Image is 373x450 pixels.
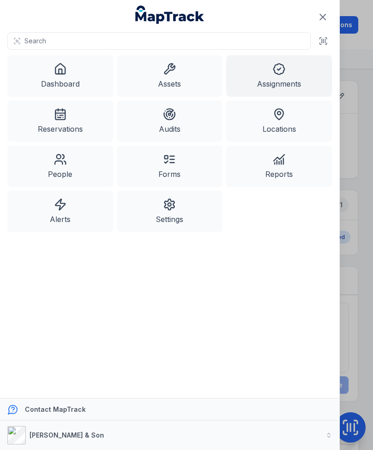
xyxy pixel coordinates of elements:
[29,431,104,439] strong: [PERSON_NAME] & Son
[117,55,223,97] a: Assets
[313,7,332,27] button: Close navigation
[24,36,46,46] span: Search
[7,55,113,97] a: Dashboard
[226,55,332,97] a: Assignments
[117,191,223,232] a: Settings
[135,6,204,24] a: MapTrack
[117,100,223,142] a: Audits
[226,100,332,142] a: Locations
[7,32,311,50] button: Search
[117,146,223,187] a: Forms
[7,100,113,142] a: Reservations
[7,191,113,232] a: Alerts
[25,405,86,413] strong: Contact MapTrack
[226,146,332,187] a: Reports
[7,146,113,187] a: People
